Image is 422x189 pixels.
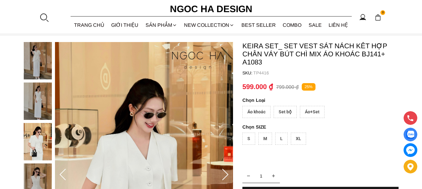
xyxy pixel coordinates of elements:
div: Áo khoác [242,106,271,118]
p: Loại [242,97,381,103]
a: messenger [404,143,417,157]
a: TRANG CHỦ [71,17,108,33]
a: BEST SELLER [238,17,280,33]
img: Display image [406,131,414,139]
a: LIÊN HỆ [325,17,352,33]
div: Set bộ [274,106,297,118]
img: Keira Set_ Set Vest Sát Nách Kết Hợp Chân Váy Bút Chì Mix Áo Khoác BJ141+ A1083_mini_1 [24,83,52,120]
a: NEW COLLECTION [181,17,238,33]
a: SALE [305,17,325,33]
div: L [275,133,288,145]
div: M [258,133,272,145]
p: Keira Set_ Set Vest Sát Nách Kết Hợp Chân Váy Bút Chì Mix Áo Khoác BJ141+ A1083 [242,42,399,66]
p: 799.000 ₫ [276,84,299,90]
img: Keira Set_ Set Vest Sát Nách Kết Hợp Chân Váy Bút Chì Mix Áo Khoác BJ141+ A1083_mini_0 [24,42,52,79]
input: Quantity input [242,170,280,182]
p: TP4416 [253,70,399,75]
div: XL [291,133,306,145]
span: 0 [380,10,385,15]
h6: SKU: [242,70,253,75]
img: img-CART-ICON-ksit0nf1 [375,14,381,21]
div: SẢN PHẨM [142,17,181,33]
p: SIZE [242,124,399,130]
a: GIỚI THIỆU [108,17,142,33]
a: Ngoc Ha Design [164,2,258,17]
div: Áo+Set [300,106,325,118]
div: S [242,133,255,145]
a: Display image [404,128,417,141]
p: 25% [302,83,315,91]
a: Combo [279,17,305,33]
p: 599.000 ₫ [242,83,273,91]
img: Keira Set_ Set Vest Sát Nách Kết Hợp Chân Váy Bút Chì Mix Áo Khoác BJ141+ A1083_mini_2 [24,123,52,160]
